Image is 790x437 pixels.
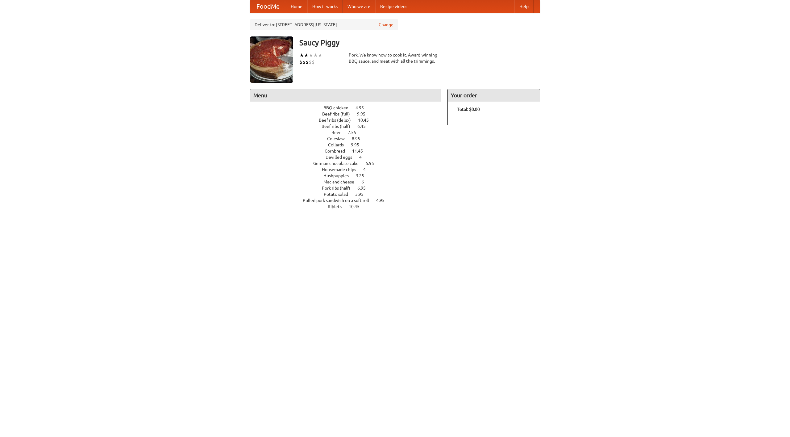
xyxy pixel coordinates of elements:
a: Pulled pork sandwich on a soft roll 4.95 [303,198,396,203]
a: Beef ribs (full) 9.95 [322,111,377,116]
a: Beef ribs (half) 6.45 [322,124,377,129]
a: Who we are [343,0,375,13]
a: Hushpuppies 3.25 [323,173,376,178]
b: Total: $0.00 [457,107,480,112]
a: BBQ chicken 4.95 [323,105,375,110]
a: Collards 9.95 [328,142,371,147]
img: angular.jpg [250,36,293,83]
span: Beef ribs (full) [322,111,356,116]
span: 3.95 [355,192,370,197]
span: 6.45 [357,124,372,129]
a: Housemade chips 4 [322,167,377,172]
a: Cornbread 11.45 [325,149,374,153]
li: $ [309,59,312,65]
span: 7.55 [348,130,362,135]
li: $ [306,59,309,65]
span: Hushpuppies [323,173,355,178]
span: German chocolate cake [313,161,365,166]
a: FoodMe [250,0,286,13]
span: 6.95 [357,186,372,191]
a: Beer 7.55 [331,130,368,135]
a: Help [514,0,534,13]
li: ★ [304,52,309,59]
span: 5.95 [366,161,380,166]
h4: Menu [250,89,441,102]
span: Coleslaw [327,136,351,141]
a: Potato salad 3.95 [324,192,375,197]
li: $ [302,59,306,65]
div: Deliver to: [STREET_ADDRESS][US_STATE] [250,19,398,30]
a: Mac and cheese 6 [323,179,375,184]
span: Pork ribs (half) [322,186,356,191]
a: Pork ribs (half) 6.95 [322,186,377,191]
a: How it works [307,0,343,13]
li: ★ [313,52,318,59]
span: Beer [331,130,347,135]
span: Potato salad [324,192,354,197]
li: ★ [299,52,304,59]
span: 6 [361,179,370,184]
a: Change [379,22,393,28]
a: Recipe videos [375,0,412,13]
span: BBQ chicken [323,105,355,110]
span: 4 [363,167,372,172]
span: Beef ribs (half) [322,124,356,129]
a: German chocolate cake 5.95 [313,161,385,166]
span: 9.95 [351,142,365,147]
a: Coleslaw 8.95 [327,136,372,141]
span: 9.95 [357,111,372,116]
span: Riblets [328,204,348,209]
span: Housemade chips [322,167,362,172]
li: $ [299,59,302,65]
span: 4.95 [355,105,370,110]
a: Riblets 10.45 [328,204,371,209]
span: 11.45 [352,149,369,153]
div: Pork. We know how to cook it. Award-winning BBQ sauce, and meat with all the trimmings. [349,52,441,64]
h3: Saucy Piggy [299,36,540,49]
span: Pulled pork sandwich on a soft roll [303,198,375,203]
span: 4.95 [376,198,391,203]
span: Beef ribs (delux) [319,118,357,123]
span: 10.45 [349,204,366,209]
span: Cornbread [325,149,351,153]
span: 3.25 [356,173,370,178]
li: ★ [318,52,322,59]
li: $ [312,59,315,65]
li: ★ [309,52,313,59]
span: 8.95 [352,136,366,141]
a: Devilled eggs 4 [326,155,373,160]
span: Devilled eggs [326,155,358,160]
span: Collards [328,142,350,147]
h4: Your order [448,89,540,102]
span: 10.45 [358,118,375,123]
a: Beef ribs (delux) 10.45 [319,118,380,123]
a: Home [286,0,307,13]
span: Mac and cheese [323,179,360,184]
span: 4 [359,155,368,160]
